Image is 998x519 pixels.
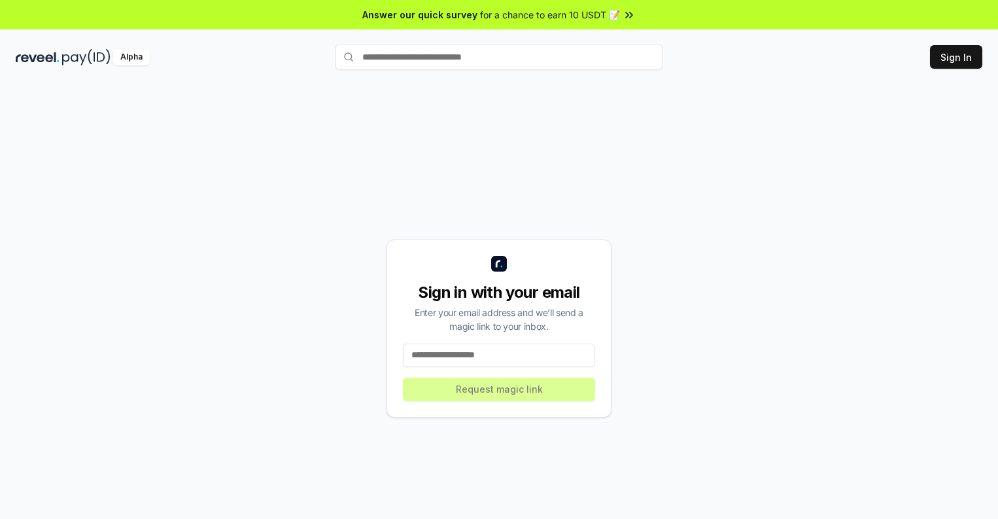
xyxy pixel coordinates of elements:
[403,282,595,303] div: Sign in with your email
[362,8,477,22] span: Answer our quick survey
[113,49,150,65] div: Alpha
[930,45,982,69] button: Sign In
[403,306,595,333] div: Enter your email address and we’ll send a magic link to your inbox.
[480,8,620,22] span: for a chance to earn 10 USDT 📝
[491,256,507,272] img: logo_small
[16,49,60,65] img: reveel_dark
[62,49,111,65] img: pay_id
